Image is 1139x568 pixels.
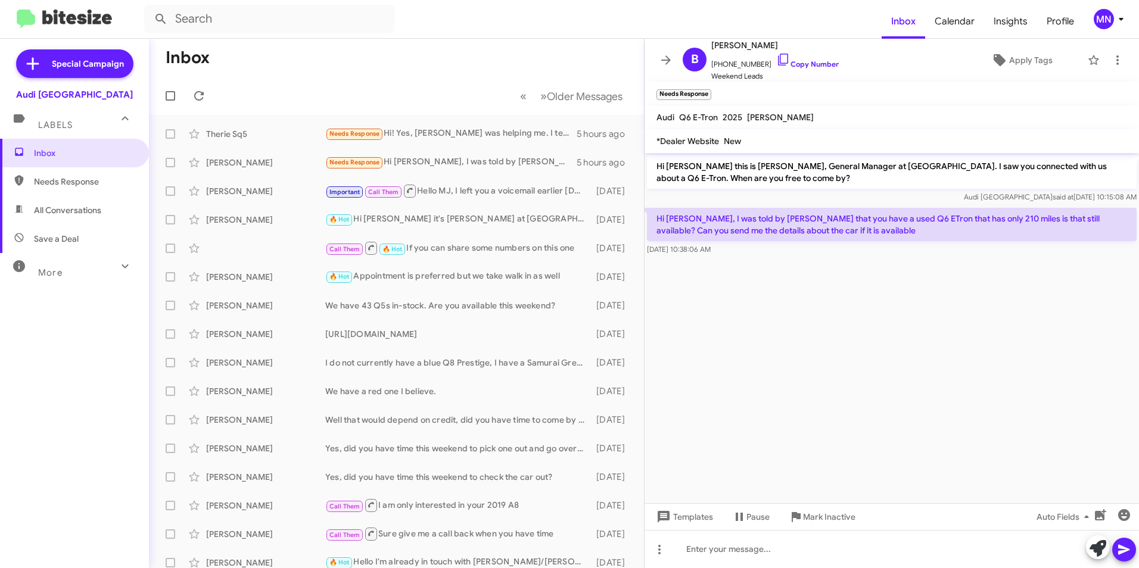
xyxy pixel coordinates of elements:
div: [PERSON_NAME] [206,357,325,369]
button: Templates [645,506,723,528]
div: Audi [GEOGRAPHIC_DATA] [16,89,133,101]
span: Inbox [34,147,135,159]
div: [PERSON_NAME] [206,528,325,540]
span: Audi [GEOGRAPHIC_DATA] [DATE] 10:15:08 AM [964,192,1137,201]
span: *Dealer Website [656,136,719,146]
a: Copy Number [776,60,839,68]
a: Calendar [925,4,984,39]
div: [DATE] [591,185,634,197]
div: Yes, did you have time this weekend to pick one out and go over numbers? [325,442,591,454]
div: [DATE] [591,500,634,511]
div: [DATE] [591,471,634,483]
div: 5 hours ago [577,128,634,140]
span: Older Messages [547,90,623,103]
span: B [691,50,699,69]
div: 5 hours ago [577,157,634,168]
span: 🔥 Hot [329,216,350,223]
span: [PERSON_NAME] [747,112,814,123]
div: [PERSON_NAME] [206,442,325,454]
button: Apply Tags [961,49,1082,71]
span: Templates [654,506,713,528]
span: Mark Inactive [803,506,855,528]
span: « [520,89,527,104]
span: [PERSON_NAME] [711,38,839,52]
div: [DATE] [591,442,634,454]
button: Previous [513,84,534,108]
span: More [38,267,63,278]
div: [DATE] [591,528,634,540]
div: I do not currently have a blue Q8 Prestige, I have a Samurai Grey color in the prestige [325,357,591,369]
div: [DATE] [591,357,634,369]
nav: Page navigation example [514,84,630,108]
input: Search [144,5,394,33]
span: Apply Tags [1009,49,1053,71]
a: Inbox [882,4,925,39]
span: Call Them [329,503,360,510]
span: said at [1053,192,1073,201]
h1: Inbox [166,48,210,67]
div: [PERSON_NAME] [206,185,325,197]
span: New [724,136,741,146]
span: Q6 E-Tron [679,112,718,123]
button: Mark Inactive [779,506,865,528]
span: Pause [746,506,770,528]
a: Insights [984,4,1037,39]
div: [DATE] [591,214,634,226]
p: Hi [PERSON_NAME] this is [PERSON_NAME], General Manager at [GEOGRAPHIC_DATA]. I saw you connected... [647,155,1137,189]
div: Hi! Yes, [PERSON_NAME] was helping me. I test drove the all new SQ5 in Daytona grey. Was wonderin... [325,127,577,141]
span: Important [329,188,360,196]
p: Hi [PERSON_NAME], I was told by [PERSON_NAME] that you have a used Q6 ETron that has only 210 mil... [647,208,1137,241]
button: Auto Fields [1027,506,1103,528]
span: [DATE] 10:38:06 AM [647,245,711,254]
div: If you can share some numbers on this one [325,241,591,255]
span: » [540,89,547,104]
div: Yes, did you have time this weekend to check the car out? [325,471,591,483]
span: Labels [38,120,73,130]
div: Hi [PERSON_NAME] it's [PERSON_NAME] at [GEOGRAPHIC_DATA]. 🎃 Spooky Season Sales are starting now!... [325,213,591,226]
div: We have a red one I believe. [325,385,591,397]
span: Needs Response [329,130,380,138]
a: Special Campaign [16,49,133,78]
div: [PERSON_NAME] [206,500,325,511]
span: Audi [656,112,674,123]
span: Needs Response [34,176,135,188]
div: Hello MJ, I left you a voicemail earlier [DATE] so if you get a chance, give me a call on [DATE] ... [325,183,591,198]
div: We have 43 Q5s in-stock. Are you available this weekend? [325,299,591,311]
div: [PERSON_NAME] [206,385,325,397]
span: Call Them [329,531,360,539]
span: Weekend Leads [711,70,839,82]
span: [PHONE_NUMBER] [711,52,839,70]
div: [DATE] [591,242,634,254]
div: [PERSON_NAME] [206,328,325,340]
div: [PERSON_NAME] [206,471,325,483]
div: [URL][DOMAIN_NAME] [325,328,591,340]
span: 🔥 Hot [329,273,350,280]
div: I am only interested in your 2019 A8 [325,498,591,513]
div: [PERSON_NAME] [206,271,325,283]
span: Needs Response [329,158,380,166]
div: [DATE] [591,414,634,426]
div: [DATE] [591,328,634,340]
div: [PERSON_NAME] [206,299,325,311]
div: [PERSON_NAME] [206,157,325,168]
a: Profile [1037,4,1084,39]
div: [DATE] [591,385,634,397]
span: All Conversations [34,204,101,216]
div: [PERSON_NAME] [206,214,325,226]
div: Appointment is preferred but we take walk in as well [325,270,591,283]
button: Pause [723,506,779,528]
span: Call Them [368,188,399,196]
span: 2025 [723,112,742,123]
div: [DATE] [591,299,634,311]
div: Therie Sq5 [206,128,325,140]
div: [PERSON_NAME] [206,414,325,426]
div: Well that would depend on credit, did you have time to come by this weekend? [325,414,591,426]
span: Special Campaign [52,58,124,70]
button: MN [1084,9,1126,29]
div: Sure give me a call back when you have time [325,526,591,541]
div: Hi [PERSON_NAME], I was told by [PERSON_NAME] that you have a used Q6 ETron that has only 210 mil... [325,155,577,169]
